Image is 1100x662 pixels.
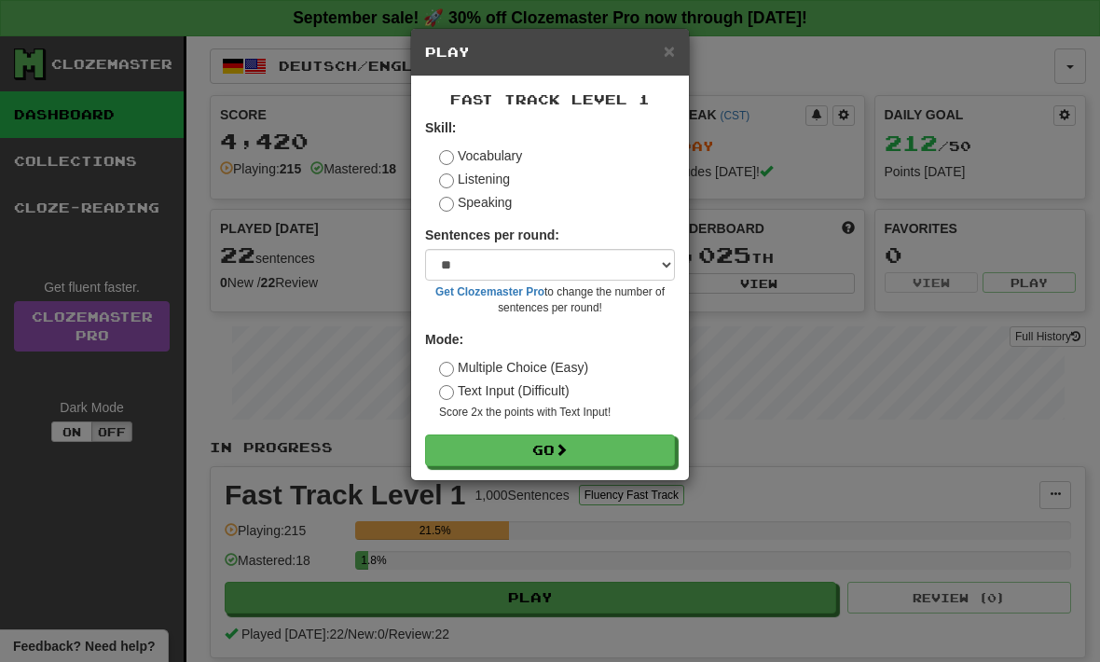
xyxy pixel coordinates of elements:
[439,173,454,188] input: Listening
[425,43,675,62] h5: Play
[425,120,456,135] strong: Skill:
[425,332,463,347] strong: Mode:
[439,193,512,212] label: Speaking
[435,285,544,298] a: Get Clozemaster Pro
[439,197,454,212] input: Speaking
[425,434,675,466] button: Go
[439,381,570,400] label: Text Input (Difficult)
[439,170,510,188] label: Listening
[439,358,588,377] label: Multiple Choice (Easy)
[664,40,675,62] span: ×
[439,405,675,421] small: Score 2x the points with Text Input !
[425,226,559,244] label: Sentences per round:
[425,284,675,316] small: to change the number of sentences per round!
[664,41,675,61] button: Close
[439,150,454,165] input: Vocabulary
[450,91,650,107] span: Fast Track Level 1
[439,146,522,165] label: Vocabulary
[439,385,454,400] input: Text Input (Difficult)
[439,362,454,377] input: Multiple Choice (Easy)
